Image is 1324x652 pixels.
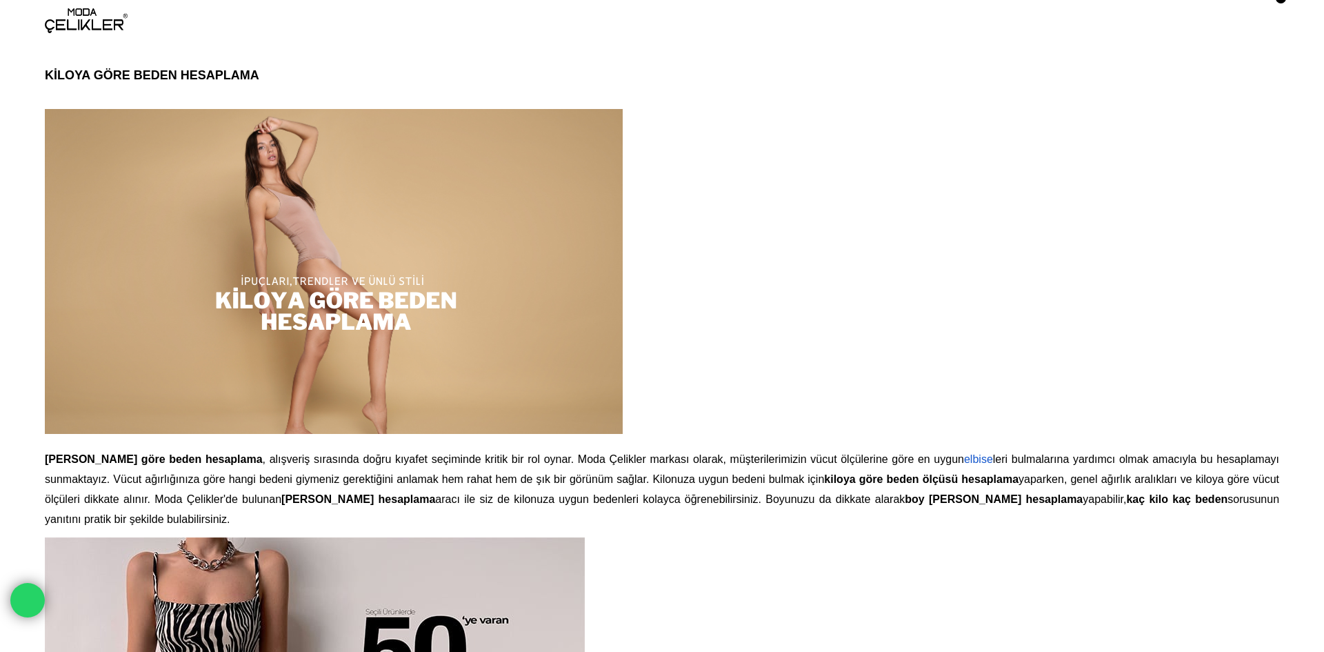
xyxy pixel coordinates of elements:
[45,109,623,434] img: Kiloya Göre Beden Hesaplama
[45,453,263,465] span: [PERSON_NAME] göre beden hesaplama
[824,473,1019,485] b: kiloya göre beden ölçüsü hesaplama
[1126,493,1227,505] b: kaç kilo kaç beden
[964,453,993,465] a: elbise
[45,69,1279,81] h1: Kiloya Göre Beden Hesaplama
[905,493,1083,505] b: boy [PERSON_NAME] hesaplama
[45,8,128,33] img: logo
[281,493,435,505] b: [PERSON_NAME] hesaplama
[45,453,1279,525] span: , alışveriş sırasında doğru kıyafet seçiminde kritik bir rol oynar. Moda Çelikler markası olarak,...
